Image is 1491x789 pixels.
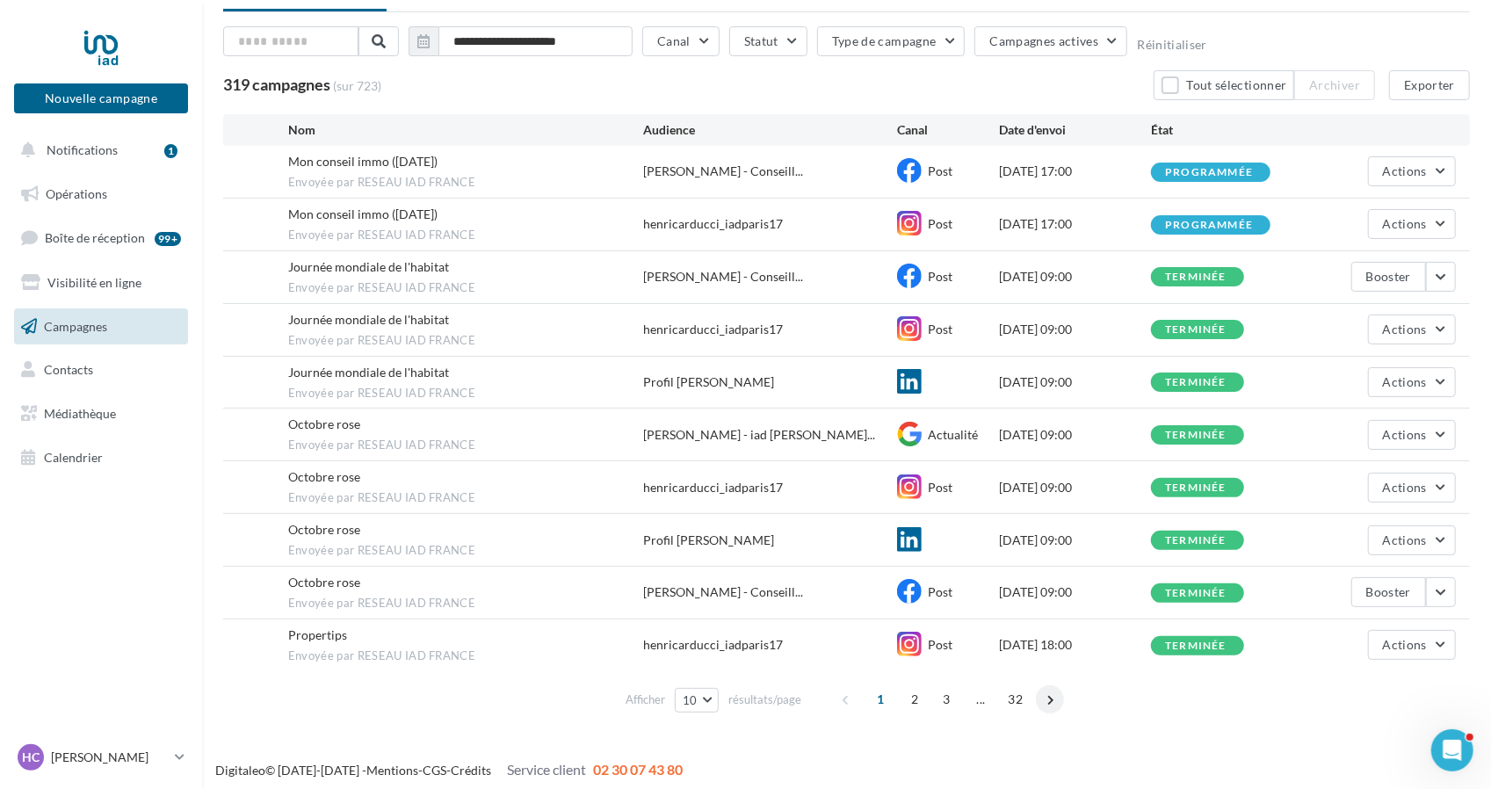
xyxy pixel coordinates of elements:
[51,749,168,766] p: [PERSON_NAME]
[643,121,897,139] div: Audience
[288,333,644,349] span: Envoyée par RESEAU IAD FRANCE
[932,685,960,713] span: 3
[593,761,683,778] span: 02 30 07 43 80
[288,259,449,274] span: Journée mondiale de l'habitat
[999,215,1151,233] div: [DATE] 17:00
[44,318,107,333] span: Campagnes
[1383,532,1427,547] span: Actions
[999,163,1151,180] div: [DATE] 17:00
[288,522,360,537] span: Octobre rose
[11,264,192,301] a: Visibilité en ligne
[333,77,381,95] span: (sur 723)
[28,28,42,42] img: logo_orange.svg
[1368,315,1456,344] button: Actions
[288,206,438,221] span: Mon conseil immo (Halloween)
[14,83,188,113] button: Nouvelle campagne
[44,406,116,421] span: Médiathèque
[643,268,803,286] span: [PERSON_NAME] - Conseill...
[1383,637,1427,652] span: Actions
[643,532,774,549] div: Profil [PERSON_NAME]
[11,308,192,345] a: Campagnes
[966,685,995,713] span: ...
[642,26,720,56] button: Canal
[1368,156,1456,186] button: Actions
[1351,262,1426,292] button: Booster
[1368,367,1456,397] button: Actions
[14,741,188,774] a: HC [PERSON_NAME]
[11,176,192,213] a: Opérations
[288,365,449,380] span: Journée mondiale de l'habitat
[288,154,438,169] span: Mon conseil immo (Halloween)
[928,584,952,599] span: Post
[288,596,644,612] span: Envoyée par RESEAU IAD FRANCE
[288,228,644,243] span: Envoyée par RESEAU IAD FRANCE
[928,216,952,231] span: Post
[1165,220,1253,231] div: programmée
[90,104,135,115] div: Domaine
[288,416,360,431] span: Octobre rose
[728,691,801,708] span: résultats/page
[1368,473,1456,503] button: Actions
[675,688,720,713] button: 10
[288,543,644,559] span: Envoyée par RESEAU IAD FRANCE
[1368,630,1456,660] button: Actions
[643,215,783,233] div: henricarducci_iadparis17
[1165,482,1227,494] div: terminée
[199,102,214,116] img: tab_keywords_by_traffic_grey.svg
[1383,480,1427,495] span: Actions
[288,386,644,402] span: Envoyée par RESEAU IAD FRANCE
[288,280,644,296] span: Envoyée par RESEAU IAD FRANCE
[288,312,449,327] span: Journée mondiale de l'habitat
[1368,525,1456,555] button: Actions
[1165,430,1227,441] div: terminée
[11,132,185,169] button: Notifications 1
[44,362,93,377] span: Contacts
[901,685,929,713] span: 2
[1151,121,1303,139] div: État
[928,269,952,284] span: Post
[729,26,807,56] button: Statut
[1383,163,1427,178] span: Actions
[28,46,42,60] img: website_grey.svg
[155,232,181,246] div: 99+
[1368,209,1456,239] button: Actions
[1001,685,1030,713] span: 32
[451,763,491,778] a: Crédits
[366,763,418,778] a: Mentions
[288,490,644,506] span: Envoyée par RESEAU IAD FRANCE
[643,321,783,338] div: henricarducci_iadparis17
[288,438,644,453] span: Envoyée par RESEAU IAD FRANCE
[989,33,1098,48] span: Campagnes actives
[423,763,446,778] a: CGS
[683,693,698,707] span: 10
[1383,427,1427,442] span: Actions
[288,648,644,664] span: Envoyée par RESEAU IAD FRANCE
[11,351,192,388] a: Contacts
[288,575,360,590] span: Octobre rose
[643,479,783,496] div: henricarducci_iadparis17
[288,121,644,139] div: Nom
[928,322,952,337] span: Post
[974,26,1127,56] button: Campagnes actives
[999,583,1151,601] div: [DATE] 09:00
[1165,167,1253,178] div: programmée
[928,163,952,178] span: Post
[11,219,192,257] a: Boîte de réception99+
[1294,70,1375,100] button: Archiver
[999,636,1151,654] div: [DATE] 18:00
[1383,322,1427,337] span: Actions
[643,583,803,601] span: [PERSON_NAME] - Conseill...
[507,761,586,778] span: Service client
[45,230,145,245] span: Boîte de réception
[999,321,1151,338] div: [DATE] 09:00
[47,142,118,157] span: Notifications
[223,75,330,94] span: 319 campagnes
[1165,588,1227,599] div: terminée
[22,749,40,766] span: HC
[288,469,360,484] span: Octobre rose
[215,763,683,778] span: © [DATE]-[DATE] - - -
[46,46,199,60] div: Domaine: [DOMAIN_NAME]
[11,395,192,432] a: Médiathèque
[643,373,774,391] div: Profil [PERSON_NAME]
[164,144,177,158] div: 1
